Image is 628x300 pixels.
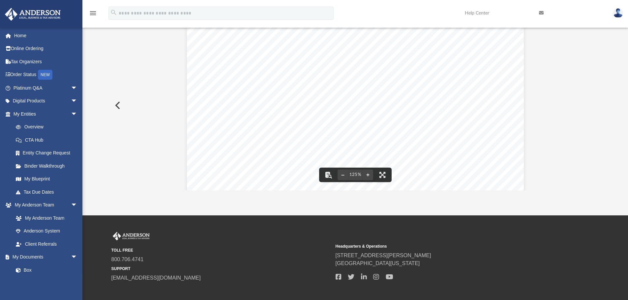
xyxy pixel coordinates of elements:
a: Tax Organizers [5,55,87,68]
img: Anderson Advisors Platinum Portal [3,8,63,21]
div: Current zoom level [348,173,363,177]
a: 800.706.4741 [111,257,144,262]
button: Enter fullscreen [375,168,390,182]
small: SUPPORT [111,266,331,272]
a: Anderson System [9,225,84,238]
a: Order StatusNEW [5,68,87,82]
a: Client Referrals [9,237,84,251]
button: Zoom out [338,168,348,182]
a: [EMAIL_ADDRESS][DOMAIN_NAME] [111,275,201,281]
a: My Entitiesarrow_drop_down [5,107,87,121]
a: Entity Change Request [9,147,87,160]
a: [GEOGRAPHIC_DATA][US_STATE] [336,260,420,266]
button: Previous File [110,96,124,115]
a: Tax Due Dates [9,185,87,199]
button: Zoom in [363,168,373,182]
a: menu [89,13,97,17]
a: My Documentsarrow_drop_down [5,251,84,264]
a: Box [9,263,81,277]
img: Anderson Advisors Platinum Portal [111,232,151,240]
a: CTA Hub [9,133,87,147]
div: Document Viewer [110,20,601,190]
button: Toggle findbar [321,168,336,182]
a: Meeting Minutes [9,277,84,290]
a: [STREET_ADDRESS][PERSON_NAME] [336,253,431,258]
small: TOLL FREE [111,247,331,253]
span: arrow_drop_down [71,81,84,95]
div: NEW [38,70,52,80]
span: arrow_drop_down [71,107,84,121]
div: File preview [110,20,601,190]
span: arrow_drop_down [71,199,84,212]
a: My Anderson Teamarrow_drop_down [5,199,84,212]
a: Overview [9,121,87,134]
i: search [110,9,117,16]
span: arrow_drop_down [71,95,84,108]
i: menu [89,9,97,17]
a: Digital Productsarrow_drop_down [5,95,87,108]
a: Home [5,29,87,42]
a: Online Ordering [5,42,87,55]
a: My Anderson Team [9,211,81,225]
small: Headquarters & Operations [336,243,555,249]
a: My Blueprint [9,173,84,186]
div: Preview [110,3,601,190]
span: arrow_drop_down [71,251,84,264]
img: User Pic [613,8,623,18]
a: Platinum Q&Aarrow_drop_down [5,81,87,95]
a: Binder Walkthrough [9,159,87,173]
